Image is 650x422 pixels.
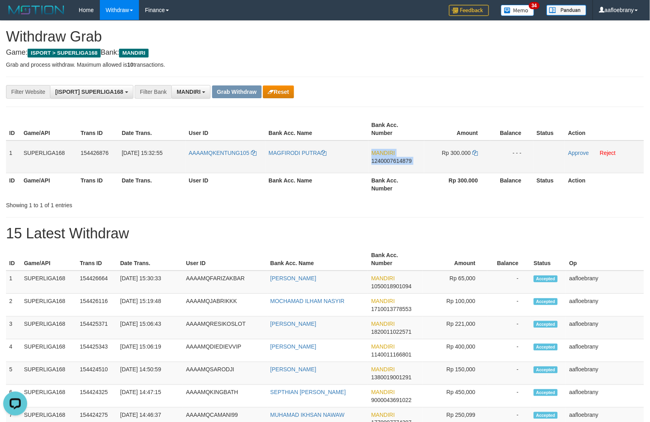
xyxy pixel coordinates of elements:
[20,141,78,173] td: SUPERLIGA168
[78,118,119,141] th: Trans ID
[600,150,616,156] a: Reject
[547,5,586,16] img: panduan.png
[487,362,531,385] td: -
[371,283,411,289] span: Copy 1050018901094 to clipboard
[423,385,487,408] td: Rp 450,000
[21,248,77,271] th: Game/API
[368,173,424,196] th: Bank Acc. Number
[423,362,487,385] td: Rp 150,000
[127,61,133,68] strong: 10
[487,294,531,317] td: -
[183,294,267,317] td: AAAAMQJABRIKKK
[371,306,411,312] span: Copy 1710013778553 to clipboard
[21,385,77,408] td: SUPERLIGA168
[119,49,149,57] span: MANDIRI
[81,150,109,156] span: 154426876
[368,248,423,271] th: Bank Acc. Number
[423,317,487,339] td: Rp 221,000
[501,5,535,16] img: Button%20Memo.svg
[371,329,411,335] span: Copy 1820011022571 to clipboard
[6,271,21,294] td: 1
[21,271,77,294] td: SUPERLIGA168
[566,317,644,339] td: aafloebrany
[566,294,644,317] td: aafloebrany
[122,150,163,156] span: [DATE] 15:32:55
[487,271,531,294] td: -
[490,141,534,173] td: - - -
[423,294,487,317] td: Rp 100,000
[50,85,133,99] button: [ISPORT] SUPERLIGA168
[6,4,67,16] img: MOTION_logo.png
[423,271,487,294] td: Rp 65,000
[117,294,183,317] td: [DATE] 15:19:48
[371,389,395,395] span: MANDIRI
[423,339,487,362] td: Rp 400,000
[77,294,117,317] td: 154426116
[183,362,267,385] td: AAAAMQSARODJI
[117,317,183,339] td: [DATE] 15:06:43
[6,294,21,317] td: 2
[117,271,183,294] td: [DATE] 15:30:33
[424,173,490,196] th: Rp 300.000
[119,118,186,141] th: Date Trans.
[77,317,117,339] td: 154425371
[371,351,411,358] span: Copy 1140011166801 to clipboard
[487,385,531,408] td: -
[183,317,267,339] td: AAAAMQRESIKOSLOT
[534,275,558,282] span: Accepted
[267,248,368,271] th: Bank Acc. Name
[183,339,267,362] td: AAAAMQDIEDIEVVIP
[372,150,395,156] span: MANDIRI
[117,362,183,385] td: [DATE] 14:50:59
[270,412,345,418] a: MUHAMAD IKHSAN NAWAW
[183,248,267,271] th: User ID
[534,321,558,328] span: Accepted
[270,366,316,372] a: [PERSON_NAME]
[189,150,257,156] a: AAAAMQKENTUNG105
[566,271,644,294] td: aafloebrany
[21,362,77,385] td: SUPERLIGA168
[265,118,368,141] th: Bank Acc. Name
[487,339,531,362] td: -
[534,367,558,373] span: Accepted
[20,173,78,196] th: Game/API
[490,173,534,196] th: Balance
[212,85,261,98] button: Grab Withdraw
[77,271,117,294] td: 154426664
[6,61,644,69] p: Grab and process withdraw. Maximum allowed is transactions.
[371,275,395,281] span: MANDIRI
[177,89,201,95] span: MANDIRI
[487,248,531,271] th: Balance
[442,150,471,156] span: Rp 300.000
[268,150,326,156] a: MAGFIRODI PUTRA
[534,412,558,419] span: Accepted
[6,49,644,57] h4: Game: Bank:
[568,150,589,156] a: Approve
[6,118,20,141] th: ID
[424,118,490,141] th: Amount
[6,317,21,339] td: 3
[270,343,316,350] a: [PERSON_NAME]
[6,198,265,209] div: Showing 1 to 1 of 1 entries
[371,374,411,380] span: Copy 1380019001291 to clipboard
[473,150,478,156] a: Copy 300000 to clipboard
[371,366,395,372] span: MANDIRI
[117,339,183,362] td: [DATE] 15:06:19
[566,385,644,408] td: aafloebrany
[21,339,77,362] td: SUPERLIGA168
[534,389,558,396] span: Accepted
[531,248,566,271] th: Status
[566,248,644,271] th: Op
[6,385,21,408] td: 6
[55,89,123,95] span: [ISPORT] SUPERLIGA168
[6,29,644,45] h1: Withdraw Grab
[77,362,117,385] td: 154424510
[371,412,395,418] span: MANDIRI
[487,317,531,339] td: -
[533,118,565,141] th: Status
[117,248,183,271] th: Date Trans.
[449,5,489,16] img: Feedback.jpg
[371,397,411,403] span: Copy 9000043691022 to clipboard
[186,173,266,196] th: User ID
[78,173,119,196] th: Trans ID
